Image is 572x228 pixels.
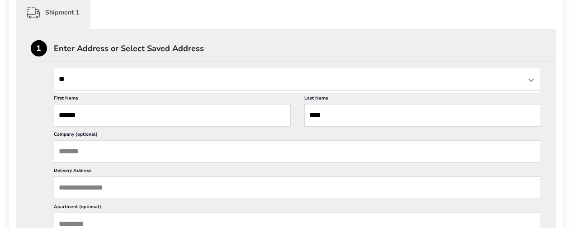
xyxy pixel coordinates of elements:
[31,40,47,57] div: 1
[54,204,541,213] label: Apartment (optional)
[54,95,291,104] label: First Name
[304,95,541,104] label: Last Name
[54,167,541,176] label: Delivery Address
[54,44,556,52] div: Enter Address or Select Saved Address
[54,140,541,163] input: Company
[54,68,541,90] input: State
[54,131,541,140] label: Company (optional)
[54,104,291,127] input: First Name
[304,104,541,127] input: Last Name
[54,176,541,199] input: Delivery Address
